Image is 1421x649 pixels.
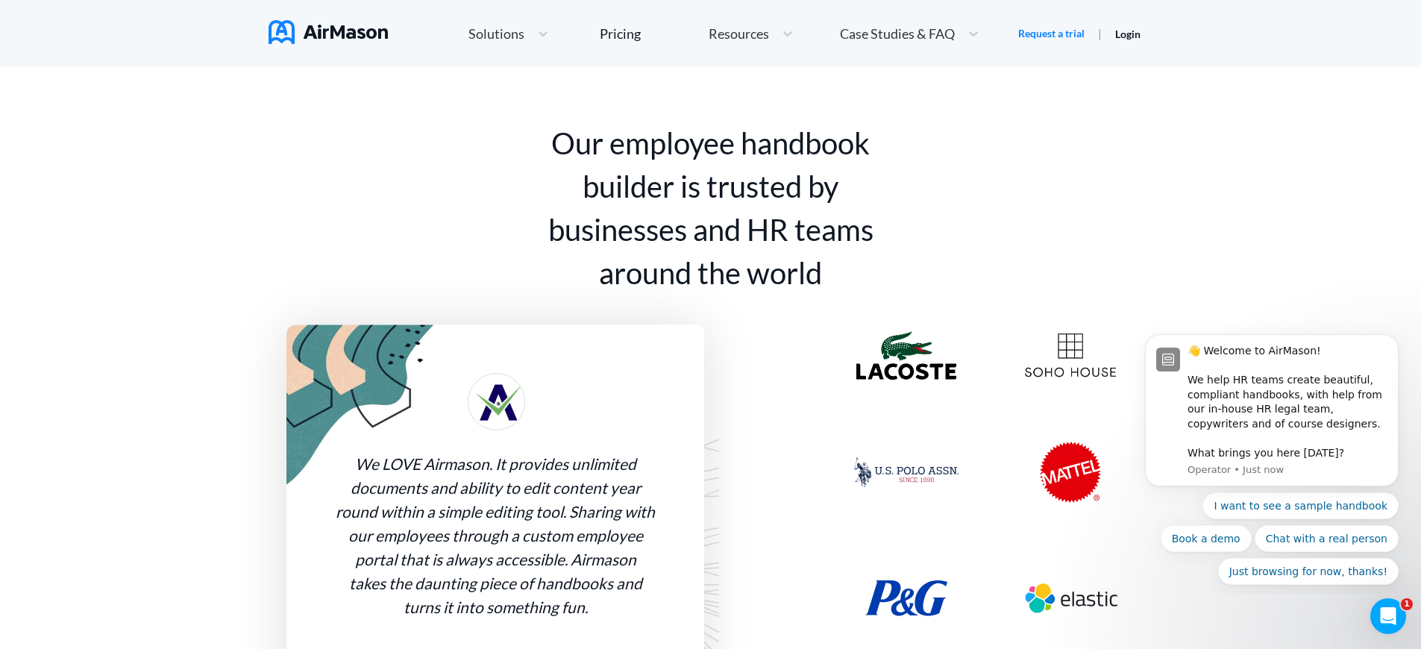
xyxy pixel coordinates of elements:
[1370,598,1406,634] iframe: Intercom live chat
[468,373,525,430] img: Z
[824,457,988,487] div: U.S. Polo Assn. Employee Handbook
[824,331,988,380] div: Lacoste Employee Handbook
[269,20,388,44] img: AirMason Logo
[988,442,1152,503] div: Mattel Employee Handbook
[468,27,524,40] span: Solutions
[1098,26,1102,40] span: |
[840,27,955,40] span: Case Studies & FAQ
[524,122,897,295] div: Our employee handbook builder is trusted by businesses and HR teams around the world
[286,324,441,489] img: bg_card-8499c0fa3b0c6d0d5be01e548dfafdf6.jpg
[600,20,641,47] a: Pricing
[988,565,1152,631] div: Elastic Employee Handbook
[988,333,1152,377] div: Soho House Employee Handbook
[709,27,769,40] span: Resources
[1123,321,1421,594] iframe: Intercom notifications message
[854,457,959,487] img: us_polo_assn
[1115,28,1141,40] a: Login
[856,331,956,380] img: lacoste
[600,27,641,40] div: Pricing
[1018,26,1085,41] a: Request a trial
[824,580,988,616] div: Procter & Gamble Employee Handbook
[1040,442,1101,503] img: mattel
[1018,565,1123,631] img: elastic
[865,580,947,616] img: procter_and_gamble
[1025,333,1116,377] img: soho_house
[1401,598,1413,610] span: 1
[336,452,655,619] div: We LOVE Airmason. It provides unlimited documents and ability to edit content year round within a...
